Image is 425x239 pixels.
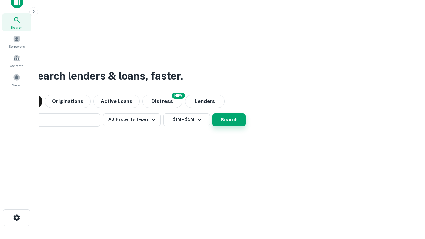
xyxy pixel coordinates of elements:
[172,93,185,99] div: NEW
[2,71,31,89] a: Saved
[30,68,183,84] h3: Search lenders & loans, faster.
[93,95,140,108] button: Active Loans
[2,33,31,50] a: Borrowers
[10,63,23,68] span: Contacts
[2,13,31,31] a: Search
[163,113,210,126] button: $1M - $5M
[45,95,91,108] button: Originations
[11,25,23,30] span: Search
[103,113,161,126] button: All Property Types
[9,44,25,49] span: Borrowers
[212,113,246,126] button: Search
[392,186,425,218] iframe: Chat Widget
[2,52,31,70] a: Contacts
[142,95,182,108] button: Search distressed loans with lien and other non-mortgage details.
[12,82,22,88] span: Saved
[185,95,225,108] button: Lenders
